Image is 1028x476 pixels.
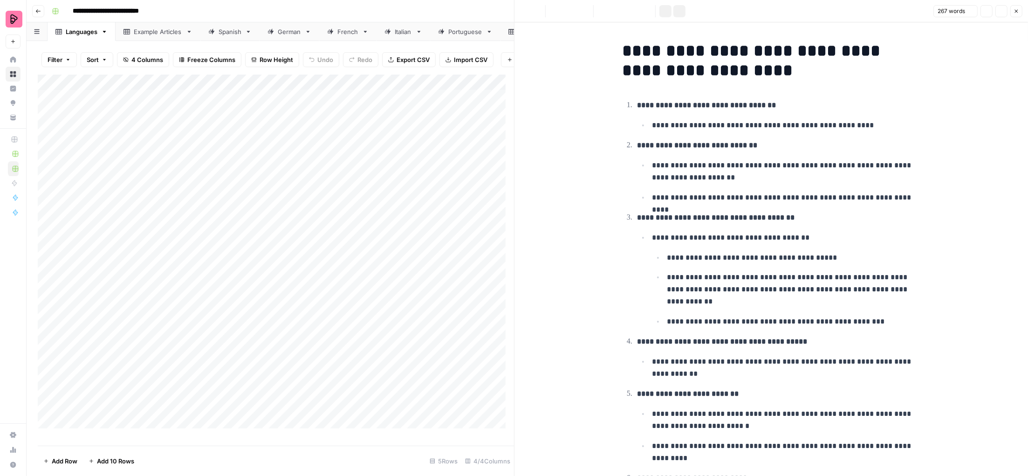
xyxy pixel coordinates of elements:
[397,55,430,64] span: Export CSV
[382,52,436,67] button: Export CSV
[278,27,301,36] div: German
[245,52,299,67] button: Row Height
[357,55,372,64] span: Redo
[200,22,260,41] a: Spanish
[6,442,21,457] a: Usage
[6,11,22,28] img: Preply Logo
[48,55,62,64] span: Filter
[426,454,461,469] div: 5 Rows
[260,55,293,64] span: Row Height
[461,454,514,469] div: 4/4 Columns
[377,22,430,41] a: Italian
[500,22,570,41] a: ChangeLog
[116,22,200,41] a: Example Articles
[173,52,241,67] button: Freeze Columns
[343,52,378,67] button: Redo
[319,22,377,41] a: French
[117,52,169,67] button: 4 Columns
[933,5,978,17] button: 267 words
[52,456,77,466] span: Add Row
[83,454,140,469] button: Add 10 Rows
[219,27,241,36] div: Spanish
[260,22,319,41] a: German
[97,456,134,466] span: Add 10 Rows
[6,457,21,472] button: Help + Support
[6,96,21,110] a: Opportunities
[439,52,493,67] button: Import CSV
[6,67,21,82] a: Browse
[337,27,358,36] div: French
[81,52,113,67] button: Sort
[66,27,97,36] div: Languages
[6,7,21,31] button: Workspace: Preply
[131,55,163,64] span: 4 Columns
[938,7,965,15] span: 267 words
[303,52,339,67] button: Undo
[6,428,21,442] a: Settings
[48,22,116,41] a: Languages
[430,22,500,41] a: Portuguese
[41,52,77,67] button: Filter
[448,27,482,36] div: Portuguese
[87,55,99,64] span: Sort
[6,110,21,125] a: Your Data
[317,55,333,64] span: Undo
[6,81,21,96] a: Insights
[38,454,83,469] button: Add Row
[134,27,182,36] div: Example Articles
[187,55,235,64] span: Freeze Columns
[395,27,412,36] div: Italian
[6,52,21,67] a: Home
[454,55,487,64] span: Import CSV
